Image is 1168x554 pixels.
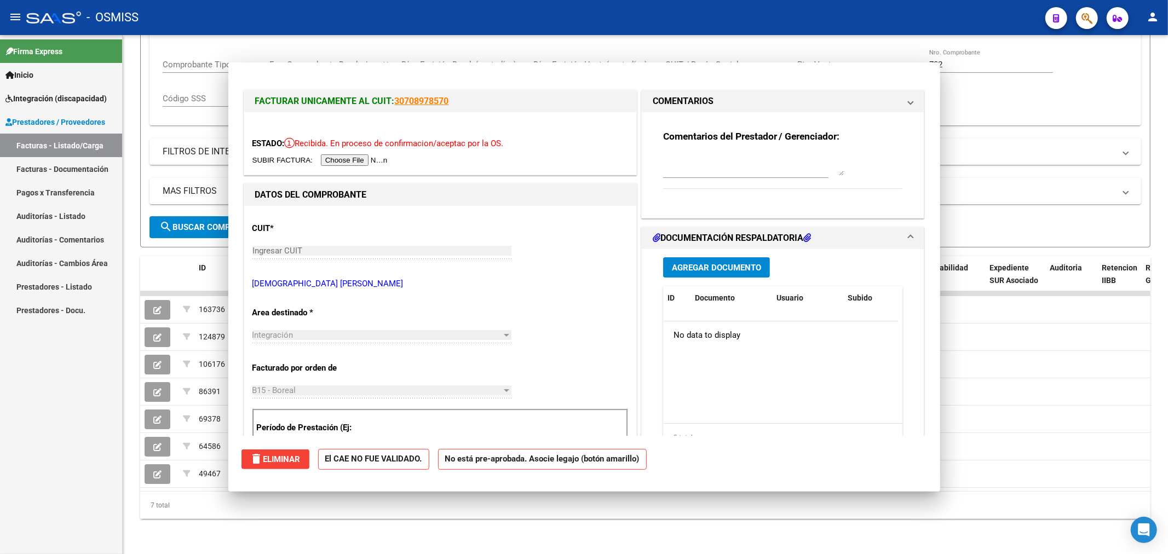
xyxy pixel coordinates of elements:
span: Integración [252,330,294,340]
span: Comprobante Tipo [163,60,251,70]
input: Fecha fin [324,60,377,70]
span: Usuario [777,293,804,302]
datatable-header-cell: Usuario [773,286,844,310]
mat-icon: menu [9,10,22,24]
span: Retencion IIBB [1102,263,1137,285]
datatable-header-cell: Auditoria [1045,256,1097,304]
span: 106176 [199,360,225,368]
span: 163736 [199,305,225,314]
span: B15 - Boreal [252,385,296,395]
p: Area destinado * [252,307,365,319]
mat-panel-title: FILTROS DE INTEGRACION [163,146,1115,158]
span: ID [668,293,675,302]
strong: El CAE NO FUE VALIDADO. [318,449,429,470]
span: Agregar Documento [672,263,761,273]
h1: DOCUMENTACIÓN RESPALDATORIA [653,232,812,245]
p: [DEMOGRAPHIC_DATA] [PERSON_NAME] [252,278,628,290]
strong: No está pre-aprobada. Asocie legajo (botón amarillo) [438,449,647,470]
span: Subido [848,293,873,302]
div: 7 total [140,492,1150,519]
a: 30708978570 [395,96,449,106]
mat-icon: person [1146,10,1159,24]
p: Facturado por orden de [252,362,365,374]
button: Open calendar [380,59,393,72]
span: Trazabilidad [924,263,968,272]
datatable-header-cell: ID [194,256,249,304]
button: Agregar Documento [663,257,770,278]
span: Eliminar [250,454,301,464]
strong: Comentarios del Prestador / Gerenciador: [663,131,840,142]
p: CUIT [252,222,365,235]
span: FACTURAR UNICAMENTE AL CUIT: [255,96,395,106]
datatable-header-cell: Expediente SUR Asociado [985,256,1045,304]
span: ESTADO: [252,138,285,148]
span: Recibida. En proceso de confirmacion/aceptac por la OS. [285,138,504,148]
span: Prestadores / Proveedores [5,116,105,128]
h1: COMENTARIOS [653,95,714,108]
span: Expediente SUR Asociado [989,263,1038,285]
datatable-header-cell: Documento [691,286,773,310]
span: Inicio [5,69,33,81]
span: 86391 [199,387,221,396]
datatable-header-cell: ID [663,286,691,310]
mat-expansion-panel-header: COMENTARIOS [642,90,924,112]
p: Período de Prestación (Ej: 202505 para Mayo 2025) [257,422,367,446]
span: Firma Express [5,45,62,57]
span: ID [199,263,206,272]
datatable-header-cell: Retencion IIBB [1097,256,1141,304]
mat-panel-title: MAS FILTROS [163,185,1115,197]
datatable-header-cell: Subido [844,286,899,310]
span: 64586 [199,442,221,451]
strong: DATOS DEL COMPROBANTE [255,189,367,200]
mat-expansion-panel-header: DOCUMENTACIÓN RESPALDATORIA [642,227,924,249]
input: Fecha inicio [269,60,314,70]
div: 0 total [663,424,903,451]
mat-icon: search [159,220,172,233]
span: Documento [695,293,735,302]
mat-icon: delete [250,452,263,465]
span: 124879 [199,332,225,341]
span: - OSMISS [87,5,139,30]
span: Integración (discapacidad) [5,93,107,105]
span: Auditoria [1050,263,1082,272]
span: 69378 [199,414,221,423]
span: 49467 [199,469,221,478]
div: Open Intercom Messenger [1131,517,1157,543]
div: COMENTARIOS [642,112,924,218]
button: Eliminar [241,449,309,469]
div: DOCUMENTACIÓN RESPALDATORIA [642,249,924,476]
span: Buscar Comprobante [159,222,268,232]
datatable-header-cell: Trazabilidad [919,256,985,304]
div: No data to display [663,321,899,349]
